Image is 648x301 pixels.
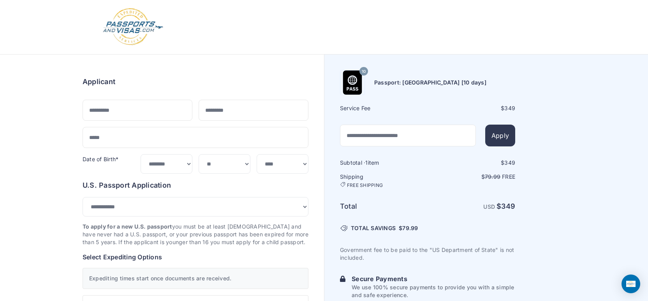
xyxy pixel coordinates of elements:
[340,70,364,95] img: Product Name
[374,79,486,86] h6: Passport: [GEOGRAPHIC_DATA] [10 days]
[428,104,515,112] div: $
[504,159,515,166] span: 349
[362,67,366,77] span: 10
[428,173,515,181] p: $
[83,156,118,162] label: Date of Birth*
[497,202,515,210] strong: $
[351,224,396,232] span: TOTAL SAVINGS
[402,225,418,231] span: 79.99
[83,223,172,230] strong: To apply for a new U.S. passport
[352,283,515,299] p: We use 100% secure payments to provide you with a simple and safe experience.
[83,268,308,289] div: Expediting times start once documents are received.
[352,274,515,283] h6: Secure Payments
[622,275,640,293] div: Open Intercom Messenger
[502,173,515,180] span: Free
[83,252,308,262] h6: Select Expediting Options
[485,125,515,146] button: Apply
[340,159,427,167] h6: Subtotal · item
[83,76,115,87] h6: Applicant
[340,104,427,112] h6: Service Fee
[428,159,515,167] div: $
[102,8,164,46] img: Logo
[485,173,500,180] span: 79.99
[347,182,383,188] span: FREE SHIPPING
[504,105,515,111] span: 349
[501,202,515,210] span: 349
[340,173,427,188] h6: Shipping
[340,246,515,262] p: Government fee to be paid to the "US Department of State" is not included.
[399,224,418,232] span: $
[83,223,308,246] p: you must be at least [DEMOGRAPHIC_DATA] and have never had a U.S. passport, or your previous pass...
[365,159,368,166] span: 1
[83,180,308,191] h6: U.S. Passport Application
[340,201,427,212] h6: Total
[483,203,495,210] span: USD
